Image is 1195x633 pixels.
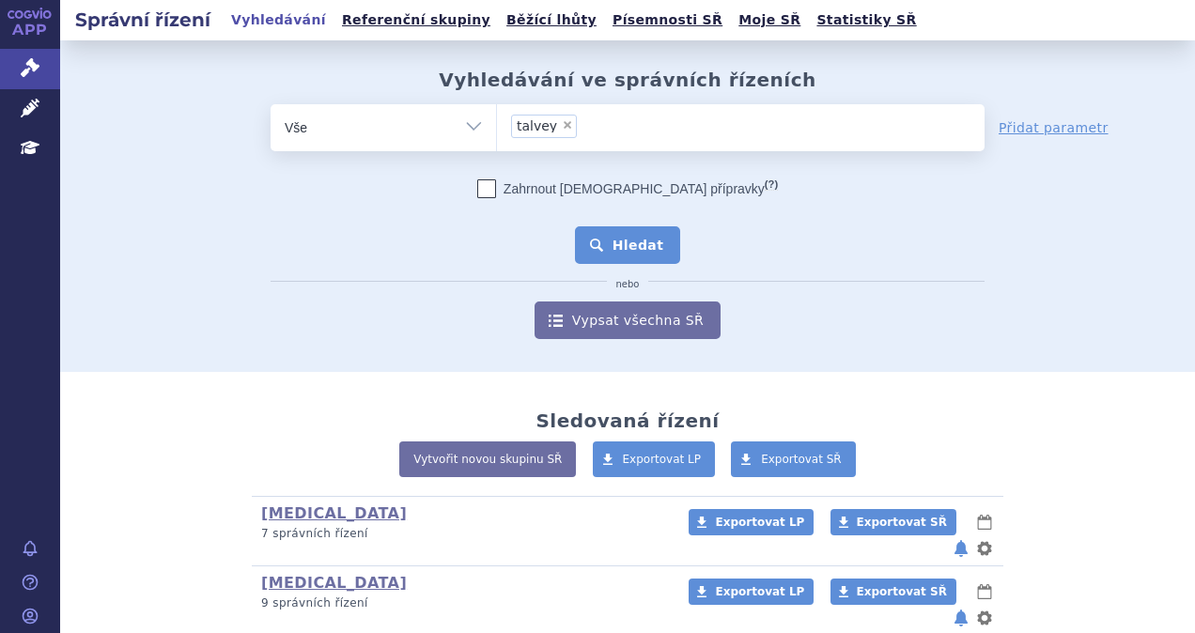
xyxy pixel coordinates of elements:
a: Exportovat LP [593,441,716,477]
button: lhůty [975,511,994,533]
a: Běžící lhůty [501,8,602,33]
a: Vytvořit novou skupinu SŘ [399,441,576,477]
button: lhůty [975,580,994,603]
a: [MEDICAL_DATA] [261,504,407,522]
a: Přidat parametr [999,118,1109,137]
span: × [562,119,573,131]
button: Hledat [575,226,681,264]
a: [MEDICAL_DATA] [261,574,407,592]
a: Exportovat LP [689,509,814,535]
a: Exportovat SŘ [731,441,856,477]
button: notifikace [952,607,970,629]
a: Vypsat všechna SŘ [535,301,721,339]
p: 9 správních řízení [261,595,664,611]
h2: Správní řízení [60,7,225,33]
a: Referenční skupiny [336,8,496,33]
span: Exportovat LP [623,453,702,466]
p: 7 správních řízení [261,526,664,542]
i: nebo [607,279,649,290]
abbr: (?) [765,178,778,191]
button: nastavení [975,607,994,629]
a: Vyhledávání [225,8,332,33]
h2: Sledovaná řízení [535,409,719,432]
h2: Vyhledávání ve správních řízeních [439,69,816,91]
a: Moje SŘ [733,8,806,33]
span: Exportovat LP [715,516,804,529]
input: talvey [582,114,593,137]
a: Písemnosti SŘ [607,8,728,33]
span: talvey [517,119,557,132]
button: notifikace [952,537,970,560]
label: Zahrnout [DEMOGRAPHIC_DATA] přípravky [477,179,778,198]
li: talvey [511,115,577,138]
a: Exportovat LP [689,579,814,605]
button: nastavení [975,537,994,560]
span: Exportovat SŘ [857,516,947,529]
span: Exportovat SŘ [761,453,842,466]
span: Exportovat SŘ [857,585,947,598]
span: Exportovat LP [715,585,804,598]
a: Exportovat SŘ [830,579,956,605]
a: Exportovat SŘ [830,509,956,535]
a: Statistiky SŘ [811,8,922,33]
